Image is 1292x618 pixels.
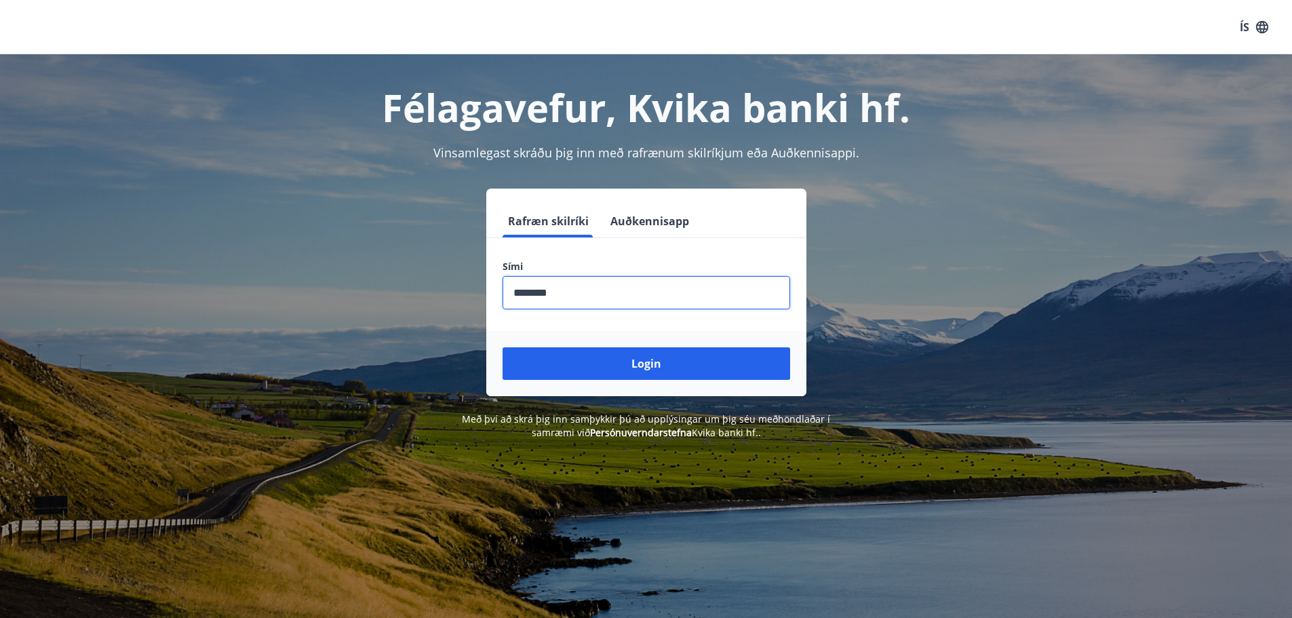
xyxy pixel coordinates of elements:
button: Login [503,347,790,380]
span: Með því að skrá þig inn samþykkir þú að upplýsingar um þig séu meðhöndlaðar í samræmi við Kvika b... [462,412,830,439]
button: Auðkennisapp [605,205,694,237]
span: Vinsamlegast skráðu þig inn með rafrænum skilríkjum eða Auðkennisappi. [433,144,859,161]
button: Rafræn skilríki [503,205,594,237]
label: Sími [503,260,790,273]
a: Persónuverndarstefna [590,426,692,439]
button: ÍS [1232,15,1276,39]
h1: Félagavefur, Kvika banki hf. [174,81,1118,133]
